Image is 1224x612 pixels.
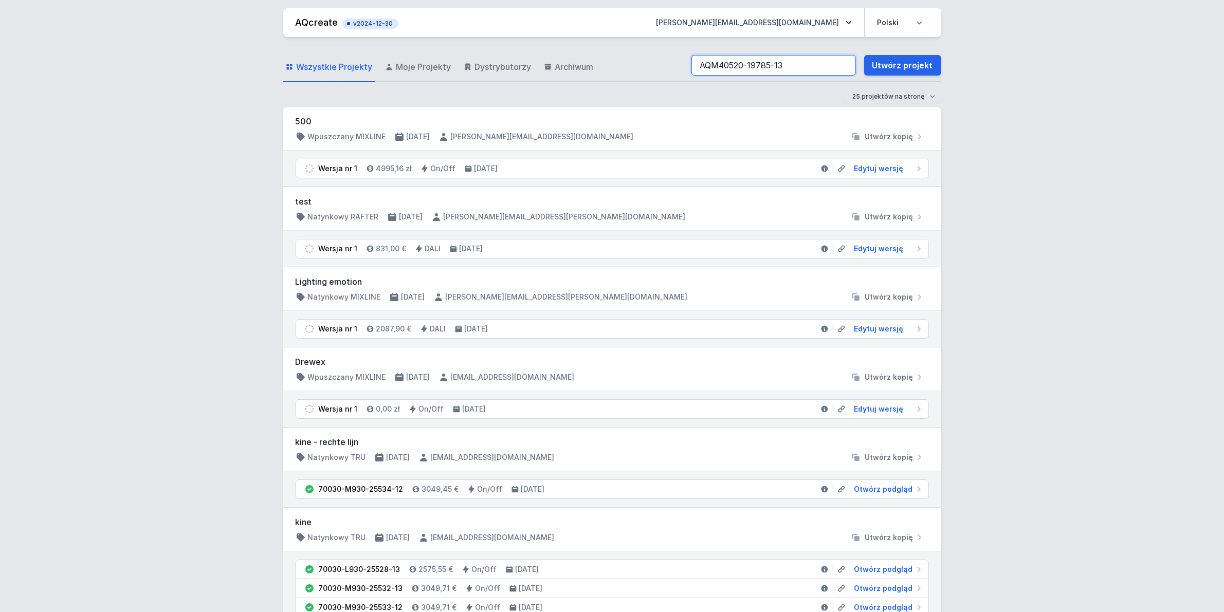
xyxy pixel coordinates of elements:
[407,132,430,142] h4: [DATE]
[319,163,358,174] div: Wersja nr 1
[854,564,913,574] span: Otwórz podgląd
[376,163,412,174] h4: 4995,16 zł
[854,404,904,414] span: Edytuj wersję
[847,292,929,302] button: Utwórz kopię
[847,532,929,543] button: Utwórz kopię
[854,583,913,594] span: Otwórz podgląd
[516,564,539,574] h4: [DATE]
[463,404,486,414] h4: [DATE]
[847,132,929,142] button: Utwórz kopię
[304,163,315,174] img: draft.svg
[304,404,315,414] img: draft.svg
[431,163,456,174] h4: On/Off
[319,583,403,594] div: 70030-M930-25532-13
[376,324,412,334] h4: 2087,90 €
[472,564,497,574] h4: On/Off
[850,484,924,494] a: Otwórz podgląd
[542,52,596,82] a: Archiwum
[431,532,555,543] h4: [EMAIL_ADDRESS][DOMAIN_NAME]
[419,404,444,414] h4: On/Off
[478,484,503,494] h4: On/Off
[308,372,386,382] h4: Wpuszczany MIXLINE
[407,372,430,382] h4: [DATE]
[296,516,929,528] h3: kine
[865,372,914,382] span: Utwórz kopię
[865,212,914,222] span: Utwórz kopię
[519,583,543,594] h4: [DATE]
[319,484,404,494] div: 70030-M930-25534-12
[476,583,501,594] h4: On/Off
[296,275,929,288] h3: Lighting emotion
[399,212,423,222] h4: [DATE]
[474,163,498,174] h4: [DATE]
[854,484,913,494] span: Otwórz podgląd
[308,452,366,462] h4: Natynkowy TRU
[460,244,483,254] h4: [DATE]
[422,583,457,594] h4: 3049,71 €
[383,52,453,82] a: Moje Projekty
[296,115,929,127] h3: 500
[304,244,315,254] img: draft.svg
[850,163,924,174] a: Edytuj wersję
[430,324,446,334] h4: DALI
[850,583,924,594] a: Otwórz podgląd
[865,532,914,543] span: Utwórz kopię
[555,61,594,73] span: Archiwum
[308,532,366,543] h4: Natynkowy TRU
[431,452,555,462] h4: [EMAIL_ADDRESS][DOMAIN_NAME]
[871,13,929,32] select: Wybierz język
[387,532,410,543] h4: [DATE]
[451,132,634,142] h4: [PERSON_NAME][EMAIL_ADDRESS][DOMAIN_NAME]
[319,324,358,334] div: Wersja nr 1
[319,244,358,254] div: Wersja nr 1
[444,212,686,222] h4: [PERSON_NAME][EMAIL_ADDRESS][PERSON_NAME][DOMAIN_NAME]
[446,292,688,302] h4: [PERSON_NAME][EMAIL_ADDRESS][PERSON_NAME][DOMAIN_NAME]
[319,404,358,414] div: Wersja nr 1
[475,61,532,73] span: Dystrybutorzy
[850,244,924,254] a: Edytuj wersję
[850,324,924,334] a: Edytuj wersję
[308,212,379,222] h4: Natynkowy RAFTER
[865,452,914,462] span: Utwórz kopię
[847,372,929,382] button: Utwórz kopię
[419,564,453,574] h4: 2575,55 €
[296,436,929,448] h3: kine - rechte lijn
[376,244,407,254] h4: 831,00 €
[376,404,400,414] h4: 0,00 zł
[865,292,914,302] span: Utwórz kopię
[648,13,860,32] button: [PERSON_NAME][EMAIL_ADDRESS][DOMAIN_NAME]
[304,324,315,334] img: draft.svg
[850,404,924,414] a: Edytuj wersję
[296,356,929,368] h3: Drewex
[396,61,451,73] span: Moje Projekty
[521,484,545,494] h4: [DATE]
[465,324,488,334] h4: [DATE]
[319,564,400,574] div: 70030-L930-25528-13
[348,20,393,28] span: v2024-12-30
[308,132,386,142] h4: Wpuszczany MIXLINE
[865,132,914,142] span: Utwórz kopię
[296,17,338,28] a: AQcreate
[387,452,410,462] h4: [DATE]
[854,163,904,174] span: Edytuj wersję
[850,564,924,574] a: Otwórz podgląd
[296,195,929,208] h3: test
[308,292,381,302] h4: Natynkowy MIXLINE
[864,55,941,76] a: Utwórz projekt
[847,212,929,222] button: Utwórz kopię
[401,292,425,302] h4: [DATE]
[854,244,904,254] span: Edytuj wersję
[462,52,534,82] a: Dystrybutorzy
[451,372,575,382] h4: [EMAIL_ADDRESS][DOMAIN_NAME]
[422,484,459,494] h4: 3049,45 €
[691,55,856,76] input: Szukaj wśród projektów i wersji...
[297,61,373,73] span: Wszystkie Projekty
[283,52,375,82] a: Wszystkie Projekty
[425,244,441,254] h4: DALI
[854,324,904,334] span: Edytuj wersję
[342,16,398,29] button: v2024-12-30
[847,452,929,462] button: Utwórz kopię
